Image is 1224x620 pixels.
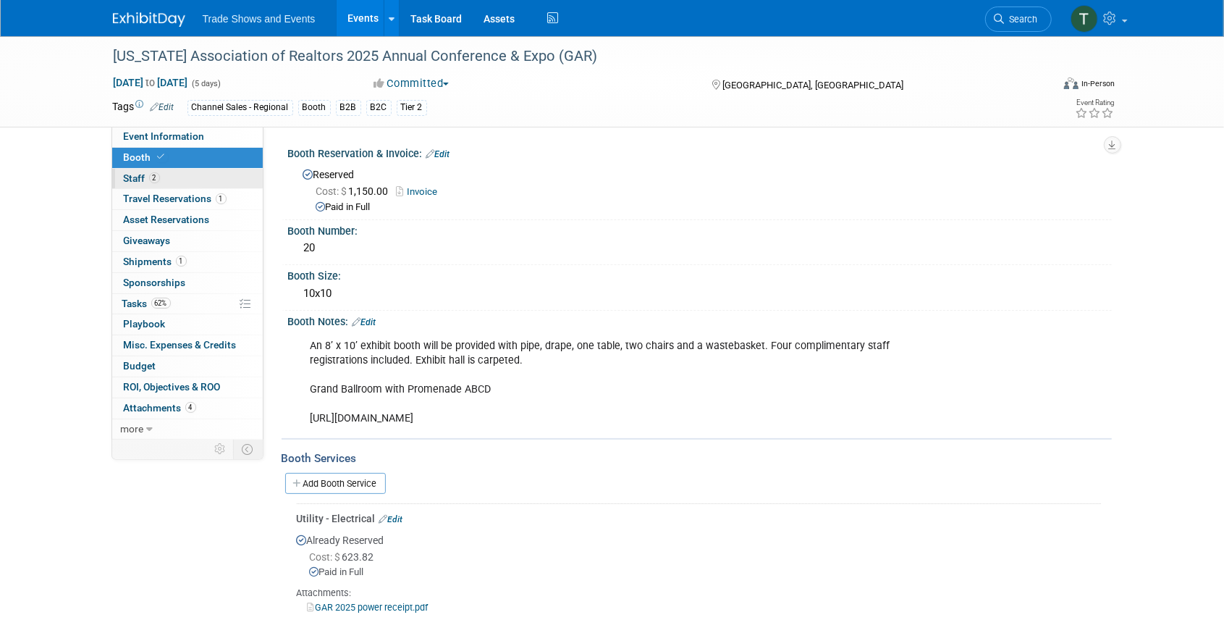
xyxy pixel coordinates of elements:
span: Cost: $ [316,185,349,197]
a: Add Booth Service [285,473,386,494]
a: Edit [379,514,403,524]
span: Asset Reservations [124,214,210,225]
div: Event Rating [1075,99,1114,106]
td: Tags [113,99,174,116]
img: Tiff Wagner [1071,5,1098,33]
span: Booth [124,151,168,163]
span: Sponsorships [124,277,186,288]
span: Travel Reservations [124,193,227,204]
div: Booth [298,100,331,115]
div: Paid in Full [316,201,1101,214]
a: Tasks62% [112,294,263,314]
a: Edit [353,317,376,327]
span: 4 [185,402,196,413]
a: Playbook [112,314,263,335]
a: Event Information [112,127,263,147]
span: Misc. Expenses & Credits [124,339,237,351]
div: Paid in Full [310,566,1101,579]
div: In-Person [1081,78,1115,89]
a: Attachments4 [112,398,263,419]
span: [GEOGRAPHIC_DATA], [GEOGRAPHIC_DATA] [722,80,903,91]
span: to [144,77,158,88]
a: Sponsorships [112,273,263,293]
img: Format-Inperson.png [1064,77,1079,89]
div: Booth Number: [288,220,1112,238]
span: Event Information [124,130,205,142]
a: Asset Reservations [112,210,263,230]
a: ROI, Objectives & ROO [112,377,263,398]
a: Invoice [397,186,445,197]
span: (5 days) [191,79,221,88]
div: [US_STATE] Association of Realtors 2025 Annual Conference & Expo (GAR) [109,43,1030,70]
div: B2B [336,100,361,115]
a: Budget [112,356,263,377]
a: Edit [426,149,450,159]
div: Booth Size: [288,265,1112,283]
span: Staff [124,172,160,184]
div: 20 [299,237,1101,259]
img: ExhibitDay [113,12,185,27]
span: 2 [149,172,160,183]
span: Playbook [124,318,166,330]
a: GAR 2025 power receipt.pdf [308,602,429,613]
span: 623.82 [310,551,380,563]
button: Committed [368,76,455,91]
div: Booth Notes: [288,311,1112,330]
div: 10x10 [299,282,1101,305]
div: Tier 2 [397,100,427,115]
span: 1 [176,256,187,267]
span: Search [1005,14,1038,25]
span: Cost: $ [310,551,342,563]
span: [DATE] [DATE] [113,76,189,89]
a: more [112,419,263,440]
a: Giveaways [112,231,263,251]
span: Tasks [122,298,171,309]
div: Utility - Electrical [297,511,1101,526]
span: Attachments [124,402,196,414]
span: Trade Shows and Events [203,13,316,25]
a: Shipments1 [112,252,263,272]
span: 62% [151,298,171,309]
div: Event Format [966,75,1115,97]
a: Misc. Expenses & Credits [112,335,263,356]
span: more [121,423,144,435]
div: Reserved [299,164,1101,214]
span: Giveaways [124,235,171,246]
span: ROI, Objectives & ROO [124,381,221,393]
span: Shipments [124,256,187,267]
a: Travel Reservations1 [112,189,263,209]
a: Edit [151,102,174,112]
div: Booth Services [282,451,1112,466]
a: Booth [112,148,263,168]
span: 1 [216,193,227,204]
i: Booth reservation complete [158,153,165,161]
a: Search [985,7,1052,32]
td: Personalize Event Tab Strip [208,440,234,458]
a: Staff2 [112,169,263,189]
div: An 8’ x 10’ exhibit booth will be provided with pipe, drape, one table, two chairs and a wastebas... [300,332,953,433]
div: B2C [366,100,392,115]
div: Booth Reservation & Invoice: [288,143,1112,162]
div: Attachments: [297,587,1101,600]
span: Budget [124,360,156,372]
td: Toggle Event Tabs [233,440,263,458]
span: 1,150.00 [316,185,394,197]
div: Channel Sales - Regional [187,100,293,115]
